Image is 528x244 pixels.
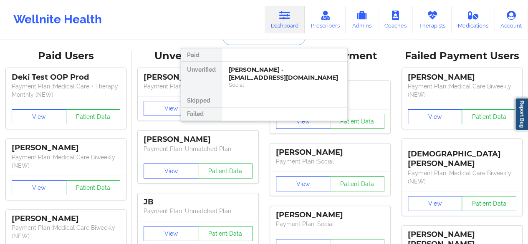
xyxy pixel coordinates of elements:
div: [PERSON_NAME] - [EMAIL_ADDRESS][DOMAIN_NAME] [229,66,341,81]
div: Deki Test OOP Prod [12,73,120,82]
div: Unverified Users [138,50,258,63]
p: Payment Plan : Medical Care Biweekly (NEW) [408,82,516,99]
a: Therapists [413,6,452,33]
p: Payment Plan : Social [276,157,384,166]
div: [PERSON_NAME] [276,210,384,220]
div: [PERSON_NAME] [12,214,120,224]
button: View [144,226,198,241]
div: [PERSON_NAME] [144,73,252,82]
button: Patient Data [66,180,121,195]
a: Coaches [378,6,413,33]
button: View [144,164,198,179]
div: [PERSON_NAME] [408,73,516,82]
button: View [276,114,331,129]
a: Account [494,6,528,33]
a: Admins [346,6,378,33]
div: JB [144,197,252,207]
div: Social [229,81,341,88]
div: [PERSON_NAME] [276,148,384,157]
a: Report Bug [515,98,528,131]
button: Patient Data [330,176,384,191]
p: Payment Plan : Medical Care + Therapy Monthly (NEW) [12,82,120,99]
a: Dashboard [265,6,305,33]
div: [PERSON_NAME] [12,143,120,153]
div: Skipped [181,94,222,108]
div: [PERSON_NAME] [144,135,252,144]
p: Payment Plan : Unmatched Plan [144,145,252,153]
p: Payment Plan : Medical Care Biweekly (NEW) [408,169,516,186]
p: Payment Plan : Medical Care Biweekly (NEW) [12,224,120,240]
div: Failed Payment Users [402,50,522,63]
button: View [408,196,462,211]
p: Payment Plan : Unmatched Plan [144,82,252,91]
button: Patient Data [462,109,516,124]
button: View [12,109,66,124]
button: Patient Data [330,114,384,129]
div: Failed [181,108,222,121]
div: Paid [181,48,222,62]
div: Unverified [181,62,222,94]
button: Patient Data [198,164,253,179]
button: View [144,101,198,116]
div: [DEMOGRAPHIC_DATA][PERSON_NAME] [408,143,516,169]
p: Payment Plan : Unmatched Plan [144,207,252,215]
button: View [12,180,66,195]
a: Prescribers [305,6,346,33]
p: Payment Plan : Medical Care Biweekly (NEW) [12,153,120,170]
button: View [408,109,462,124]
button: Patient Data [198,226,253,241]
p: Payment Plan : Social [276,220,384,228]
a: Medications [452,6,495,33]
div: Paid Users [6,50,126,63]
button: View [276,176,331,191]
button: Patient Data [462,196,516,211]
button: Patient Data [66,109,121,124]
